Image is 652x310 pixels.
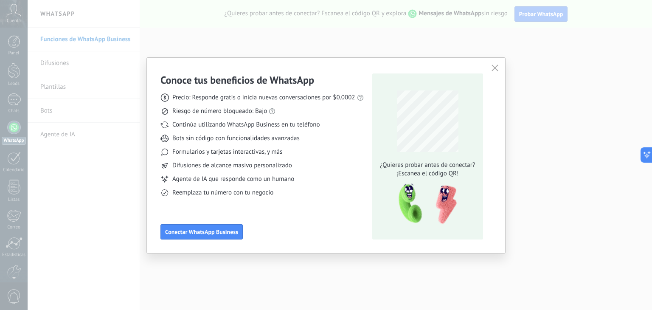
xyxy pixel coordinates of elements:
span: ¿Quieres probar antes de conectar? [377,161,478,169]
span: Agente de IA que responde como un humano [172,175,294,183]
span: Continúa utilizando WhatsApp Business en tu teléfono [172,121,320,129]
span: Precio: Responde gratis o inicia nuevas conversaciones por $0.0002 [172,93,355,102]
span: Reemplaza tu número con tu negocio [172,189,273,197]
button: Conectar WhatsApp Business [160,224,243,240]
span: Conectar WhatsApp Business [165,229,238,235]
span: Formularios y tarjetas interactivas, y más [172,148,282,156]
span: Difusiones de alcance masivo personalizado [172,161,292,170]
img: qr-pic-1x.png [391,181,458,227]
span: ¡Escanea el código QR! [377,169,478,178]
span: Bots sin código con funcionalidades avanzadas [172,134,300,143]
h3: Conoce tus beneficios de WhatsApp [160,73,314,87]
span: Riesgo de número bloqueado: Bajo [172,107,267,116]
